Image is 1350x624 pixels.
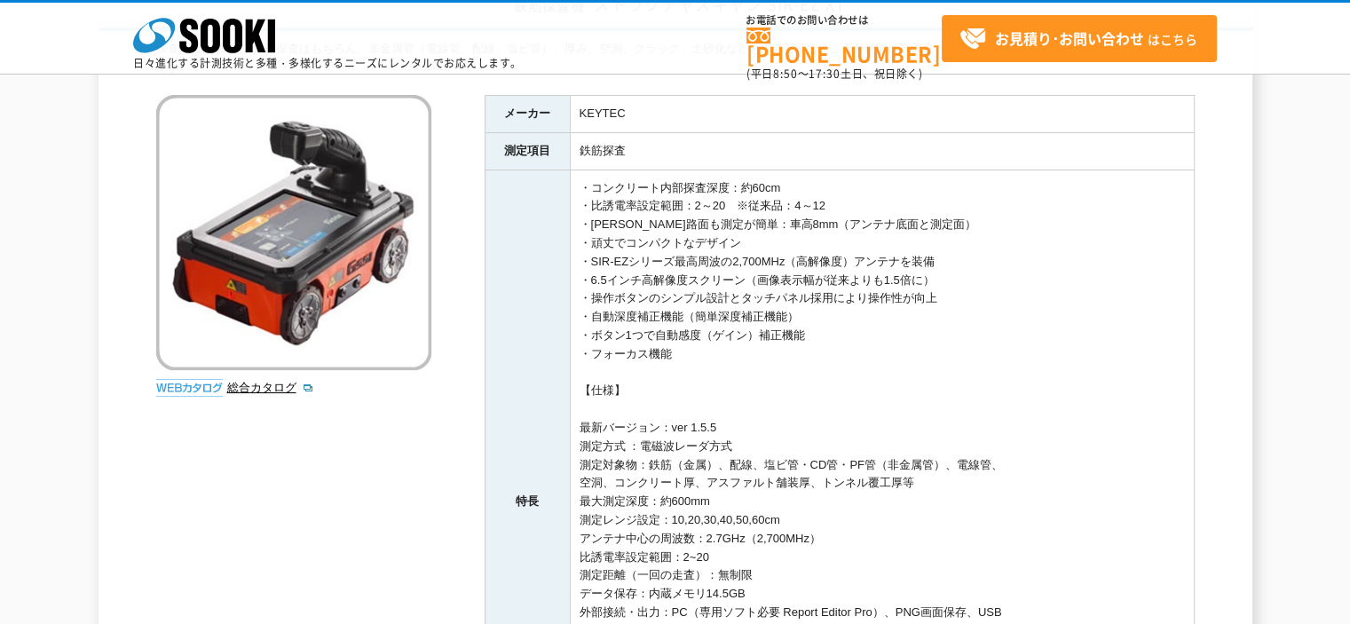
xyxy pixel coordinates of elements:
a: お見積り･お問い合わせはこちら [942,15,1217,62]
span: 8:50 [773,66,798,82]
td: 鉄筋探査 [570,132,1194,170]
strong: お見積り･お問い合わせ [995,28,1144,49]
img: ストラクチャスキャン SIR-EZ XT [156,95,431,370]
a: [PHONE_NUMBER] [746,28,942,64]
a: 総合カタログ [227,381,314,394]
th: 測定項目 [485,132,570,170]
span: はこちら [959,26,1197,52]
span: お電話でのお問い合わせは [746,15,942,26]
span: (平日 ～ 土日、祝日除く) [746,66,922,82]
span: 17:30 [809,66,841,82]
th: メーカー [485,95,570,132]
td: KEYTEC [570,95,1194,132]
img: webカタログ [156,379,223,397]
p: 日々進化する計測技術と多種・多様化するニーズにレンタルでお応えします。 [133,58,522,68]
